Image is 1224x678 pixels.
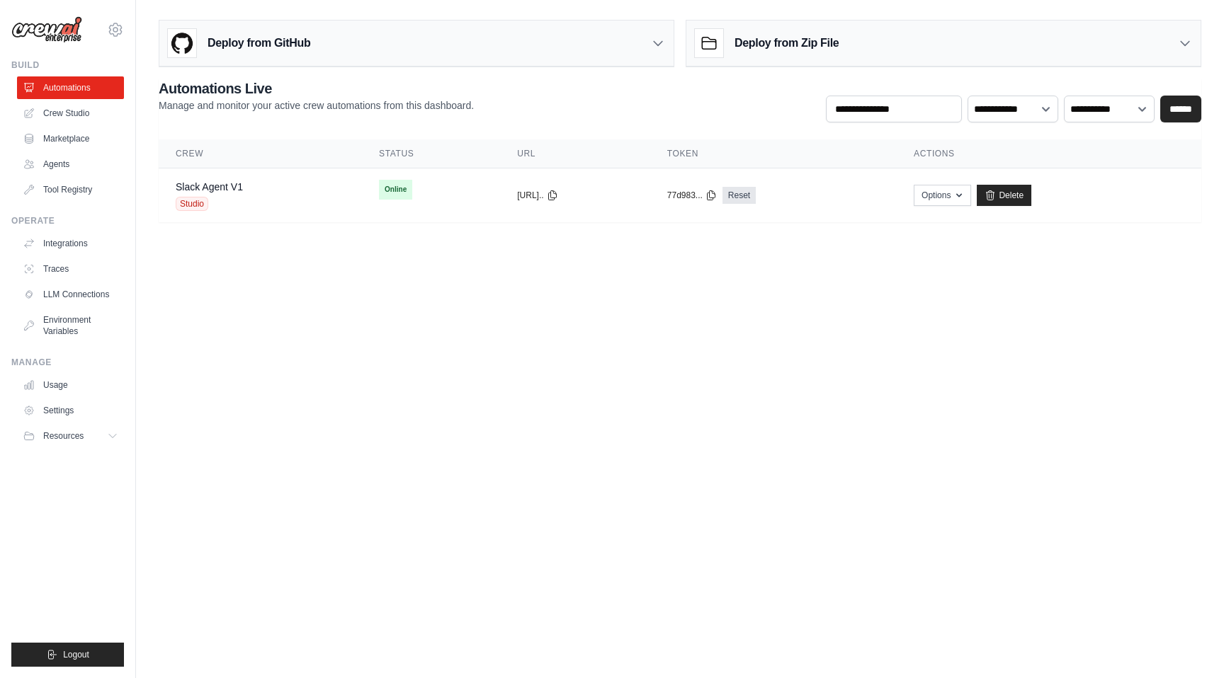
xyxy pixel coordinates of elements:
a: Tool Registry [17,178,124,201]
h2: Automations Live [159,79,474,98]
span: Studio [176,197,208,211]
div: Operate [11,215,124,226]
a: Reset [722,187,756,204]
h3: Deploy from GitHub [208,35,310,52]
a: Crew Studio [17,102,124,125]
a: Delete [977,185,1031,206]
div: Manage [11,357,124,368]
span: Resources [43,430,84,442]
th: Crew [159,139,362,168]
a: Environment Variables [17,309,124,343]
th: Token [650,139,897,168]
img: Logo [11,16,82,43]
a: Automations [17,76,124,99]
a: Marketplace [17,127,124,150]
span: Online [379,180,412,200]
a: LLM Connections [17,283,124,306]
a: Integrations [17,232,124,255]
a: Agents [17,153,124,176]
span: Logout [63,649,89,660]
button: 77d983... [667,190,717,201]
div: Build [11,59,124,71]
a: Traces [17,258,124,280]
button: Logout [11,643,124,667]
button: Options [914,185,971,206]
th: Status [362,139,500,168]
th: Actions [897,139,1201,168]
img: GitHub Logo [168,29,196,57]
p: Manage and monitor your active crew automations from this dashboard. [159,98,474,113]
th: URL [500,139,650,168]
h3: Deploy from Zip File [735,35,839,52]
a: Settings [17,399,124,422]
a: Slack Agent V1 [176,181,243,193]
button: Resources [17,425,124,447]
a: Usage [17,374,124,396]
